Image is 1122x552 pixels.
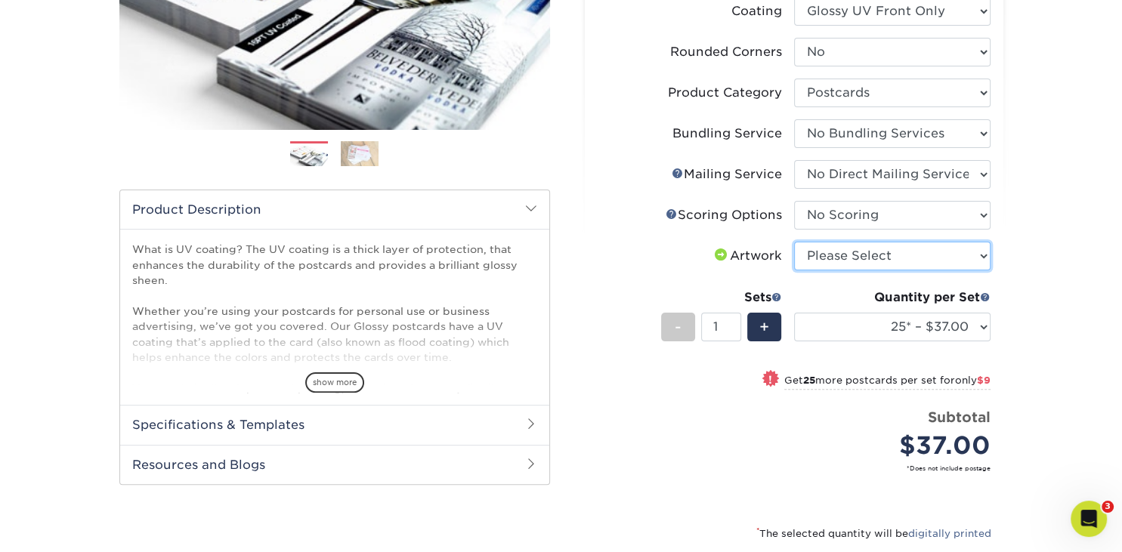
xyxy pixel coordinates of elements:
[120,405,549,444] h2: Specifications & Templates
[305,372,364,393] span: show more
[803,375,815,386] strong: 25
[759,316,769,338] span: +
[132,242,537,473] p: What is UV coating? The UV coating is a thick layer of protection, that enhances the durability o...
[670,43,782,61] div: Rounded Corners
[1102,501,1114,513] span: 3
[609,464,991,473] small: *Does not include postage
[1071,501,1107,537] iframe: Intercom live chat
[794,288,991,307] div: Quantity per Set
[666,206,782,224] div: Scoring Options
[668,84,782,102] div: Product Category
[908,528,991,539] a: digitally printed
[731,2,782,20] div: Coating
[341,141,379,167] img: Postcards 02
[955,375,991,386] span: only
[120,445,549,484] h2: Resources and Blogs
[120,190,549,229] h2: Product Description
[672,165,782,183] div: Mailing Service
[928,409,991,425] strong: Subtotal
[768,372,772,387] span: !
[661,288,782,307] div: Sets
[672,125,782,143] div: Bundling Service
[675,316,682,338] span: -
[756,528,991,539] small: The selected quantity will be
[784,375,991,390] small: Get more postcards per set for
[805,427,991,464] div: $37.00
[977,375,991,386] span: $9
[712,247,782,265] div: Artwork
[290,142,328,168] img: Postcards 01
